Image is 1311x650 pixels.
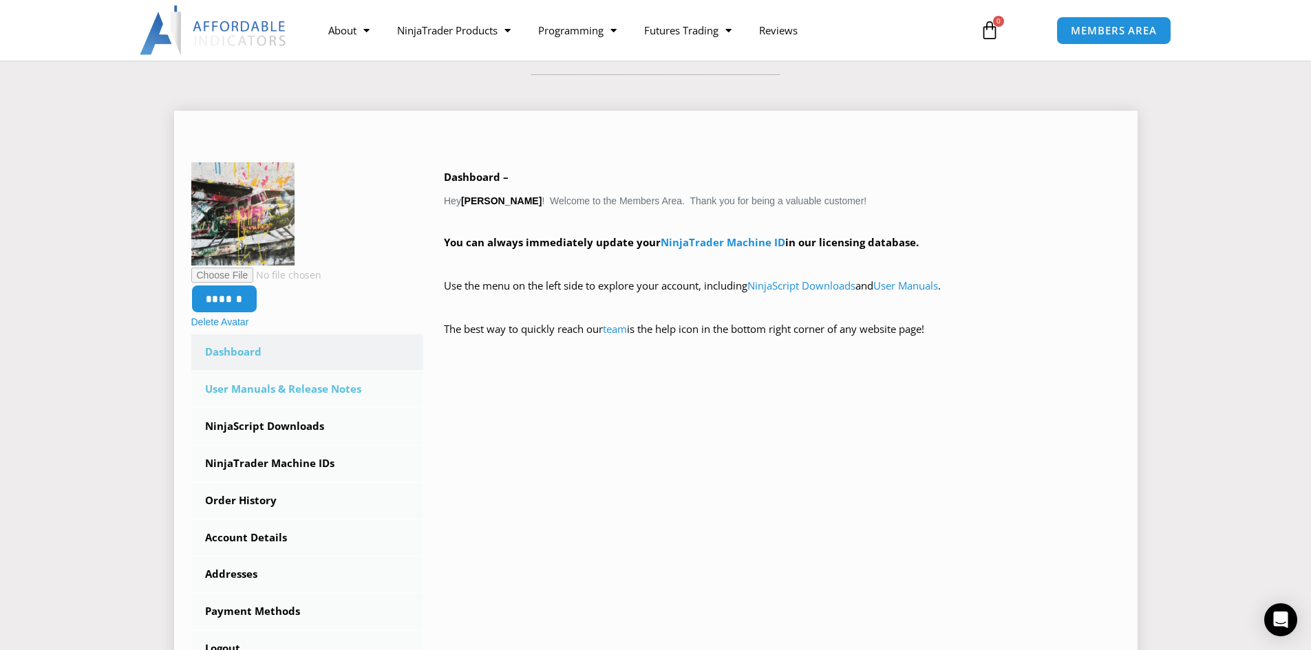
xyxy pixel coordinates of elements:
a: Programming [524,14,630,46]
a: 0 [959,10,1020,50]
a: Delete Avatar [191,316,249,327]
a: Futures Trading [630,14,745,46]
a: Addresses [191,556,424,592]
span: MEMBERS AREA [1071,25,1157,36]
img: LogoAI [140,6,288,55]
div: Open Intercom Messenger [1264,603,1297,636]
span: 0 [993,16,1004,27]
a: User Manuals [873,279,938,292]
strong: [PERSON_NAME] [461,195,542,206]
a: Reviews [745,14,811,46]
div: Hey ! Welcome to the Members Area. Thank you for being a valuable customer! [444,168,1120,358]
a: NinjaScript Downloads [191,409,424,444]
a: Payment Methods [191,594,424,629]
a: Account Details [191,520,424,556]
a: NinjaTrader Machine ID [661,235,785,249]
strong: You can always immediately update your in our licensing database. [444,235,919,249]
b: Dashboard – [444,170,509,184]
a: About [315,14,383,46]
a: team [603,322,627,336]
a: Order History [191,483,424,519]
p: The best way to quickly reach our is the help icon in the bottom right corner of any website page! [444,320,1120,358]
a: NinjaTrader Products [383,14,524,46]
a: NinjaTrader Machine IDs [191,446,424,481]
a: Dashboard [191,334,424,370]
p: Use the menu on the left side to explore your account, including and . [444,277,1120,315]
a: NinjaScript Downloads [747,279,855,292]
a: MEMBERS AREA [1056,17,1171,45]
a: User Manuals & Release Notes [191,371,424,407]
nav: Menu [315,14,964,46]
img: Plane-150x150.png [191,162,295,266]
